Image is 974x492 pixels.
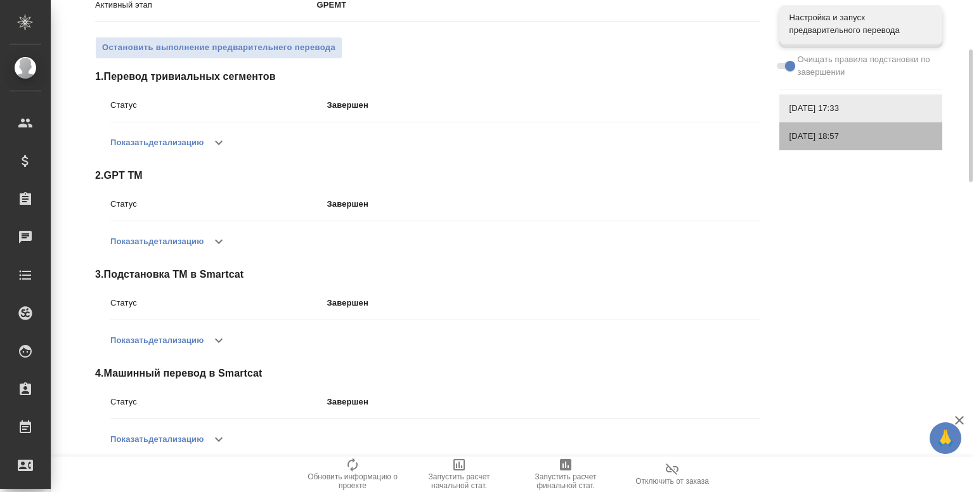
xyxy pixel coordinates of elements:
[635,477,709,486] span: Отключить от заказа
[110,424,204,455] button: Показатьдетализацию
[789,130,932,143] span: [DATE] 18:57
[327,297,760,309] p: Завершен
[110,99,327,112] p: Статус
[930,422,961,454] button: 🙏
[299,456,406,492] button: Обновить информацию о проекте
[95,168,760,183] span: 2 . GPT TM
[798,53,933,79] span: Очищать правила подстановки по завершении
[102,41,335,55] span: Остановить выполнение предварительнего перевода
[95,69,760,84] span: 1 . Перевод тривиальных сегментов
[779,5,942,43] div: Настройка и запуск предварительного перевода
[110,127,204,158] button: Показатьдетализацию
[327,99,760,112] p: Завершен
[779,94,942,122] div: [DATE] 17:33
[512,456,619,492] button: Запустить расчет финальной стат.
[406,456,512,492] button: Запустить расчет начальной стат.
[95,267,760,282] span: 3 . Подстановка ТМ в Smartcat
[95,37,342,59] button: Остановить выполнение предварительнего перевода
[110,325,204,356] button: Показатьдетализацию
[110,396,327,408] p: Статус
[619,456,725,492] button: Отключить от заказа
[95,366,760,381] span: 4 . Машинный перевод в Smartcat
[935,425,956,451] span: 🙏
[110,297,327,309] p: Статус
[520,472,611,490] span: Запустить расчет финальной стат.
[307,472,398,490] span: Обновить информацию о проекте
[779,122,942,150] div: [DATE] 18:57
[789,102,932,115] span: [DATE] 17:33
[413,472,505,490] span: Запустить расчет начальной стат.
[110,198,327,210] p: Статус
[327,198,760,210] p: Завершен
[110,226,204,257] button: Показатьдетализацию
[789,11,932,37] span: Настройка и запуск предварительного перевода
[327,396,760,408] p: Завершен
